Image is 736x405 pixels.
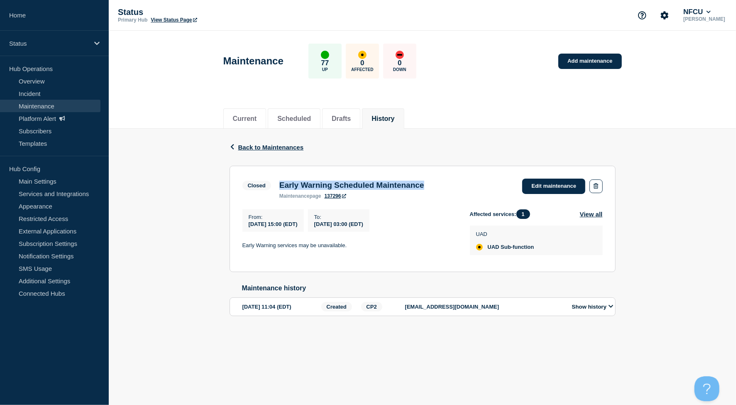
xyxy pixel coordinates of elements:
[230,144,304,151] button: Back to Maintenances
[694,376,719,401] iframe: Help Scout Beacon - Open
[396,51,404,59] div: down
[351,67,373,72] p: Affected
[242,302,319,312] div: [DATE] 11:04 (EDT)
[682,8,712,16] button: NFCU
[321,59,329,67] p: 77
[9,40,89,47] p: Status
[656,7,673,24] button: Account settings
[332,115,351,123] button: Drafts
[242,181,271,190] span: Closed
[570,303,616,310] button: Show history
[360,59,364,67] p: 0
[476,244,483,250] div: affected
[325,193,346,199] a: 137296
[558,54,621,69] a: Add maintenance
[522,179,585,194] a: Edit maintenance
[314,214,363,220] p: To :
[279,193,321,199] p: page
[242,285,616,292] h2: Maintenance history
[476,231,534,237] p: UAD
[233,115,257,123] button: Current
[580,209,603,219] button: View all
[277,115,311,123] button: Scheduled
[488,244,534,250] span: UAD Sub-function
[358,51,367,59] div: affected
[118,17,147,23] p: Primary Hub
[393,67,406,72] p: Down
[372,115,394,123] button: History
[321,302,352,312] span: Created
[398,59,401,67] p: 0
[118,7,284,17] p: Status
[151,17,197,23] a: View Status Page
[223,55,284,67] h1: Maintenance
[279,193,310,199] span: maintenance
[238,144,304,151] span: Back to Maintenances
[322,67,328,72] p: Up
[321,51,329,59] div: up
[314,221,363,227] span: [DATE] 03:00 (EDT)
[361,302,382,312] span: CP2
[470,209,534,219] span: Affected services:
[405,304,563,310] p: [EMAIL_ADDRESS][DOMAIN_NAME]
[242,242,457,249] p: Early Warning services may be unavailable.
[249,221,298,227] span: [DATE] 15:00 (EDT)
[633,7,651,24] button: Support
[279,181,424,190] h3: Early Warning Scheduled Maintenance
[516,209,530,219] span: 1
[682,16,727,22] p: [PERSON_NAME]
[249,214,298,220] p: From :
